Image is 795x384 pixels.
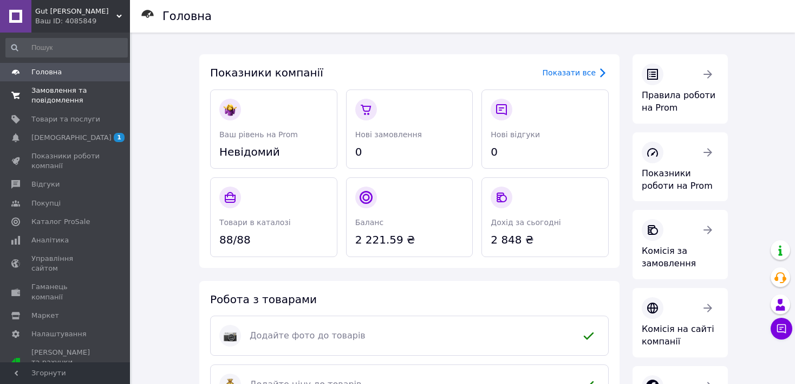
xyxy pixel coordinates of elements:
[31,217,90,227] span: Каталог ProSale
[162,10,212,23] h1: Головна
[31,151,100,171] span: Показники роботи компанії
[491,218,561,227] span: Дохід за сьогодні
[31,348,100,377] span: [PERSON_NAME] та рахунки
[543,67,596,78] div: Показати все
[491,144,599,160] span: 0
[35,7,116,16] span: Gut Meister
[355,130,422,139] span: Нові замовлення
[543,66,609,79] a: Показати все
[219,130,298,139] span: Ваш рівень на Prom
[210,316,609,356] a: :camera:Додайте фото до товарів
[642,90,715,113] span: Правила роботи на Prom
[771,318,792,340] button: Чат з покупцем
[219,218,291,227] span: Товари в каталозі
[633,54,728,124] a: Правила роботи на Prom
[210,66,323,79] span: Показники компанії
[31,254,100,273] span: Управління сайтом
[31,199,61,208] span: Покупці
[35,16,130,26] div: Ваш ID: 4085849
[31,114,100,124] span: Товари та послуги
[250,330,569,342] span: Додайте фото до товарів
[355,218,384,227] span: Баланс
[210,293,317,306] span: Робота з товарами
[31,235,69,245] span: Аналітика
[633,210,728,279] a: Комісія за замовлення
[633,132,728,202] a: Показники роботи на Prom
[633,288,728,357] a: Комісія на сайті компанії
[31,86,100,105] span: Замовлення та повідомлення
[355,144,464,160] span: 0
[491,130,540,139] span: Нові відгуки
[31,311,59,321] span: Маркет
[642,324,714,347] span: Комісія на сайті компанії
[491,232,599,248] span: 2 848 ₴
[114,133,125,142] span: 1
[31,329,87,339] span: Налаштування
[31,133,112,143] span: [DEMOGRAPHIC_DATA]
[219,232,328,248] span: 88/88
[355,232,464,248] span: 2 221.59 ₴
[224,103,237,116] img: :woman-shrugging:
[31,180,60,189] span: Відгуки
[31,67,62,77] span: Головна
[642,168,713,191] span: Показники роботи на Prom
[31,282,100,302] span: Гаманець компанії
[5,38,128,57] input: Пошук
[642,246,696,268] span: Комісія за замовлення
[224,329,237,342] img: :camera:
[219,144,328,160] span: Невідомий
